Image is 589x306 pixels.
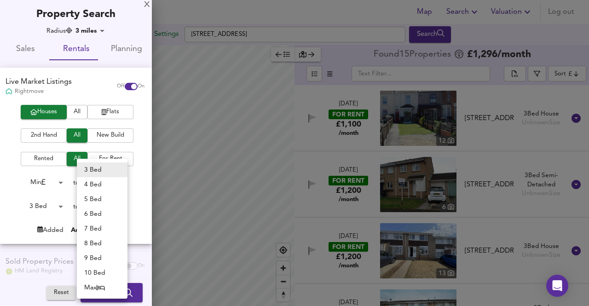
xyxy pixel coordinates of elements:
[77,207,127,221] li: 6 Bed
[77,162,127,177] li: 3 Bed
[77,221,127,236] li: 7 Bed
[77,251,127,266] li: 9 Bed
[77,192,127,207] li: 5 Bed
[77,236,127,251] li: 8 Bed
[77,280,127,295] li: Max
[546,275,568,297] div: Open Intercom Messenger
[77,266,127,280] li: 10 Bed
[77,177,127,192] li: 4 Bed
